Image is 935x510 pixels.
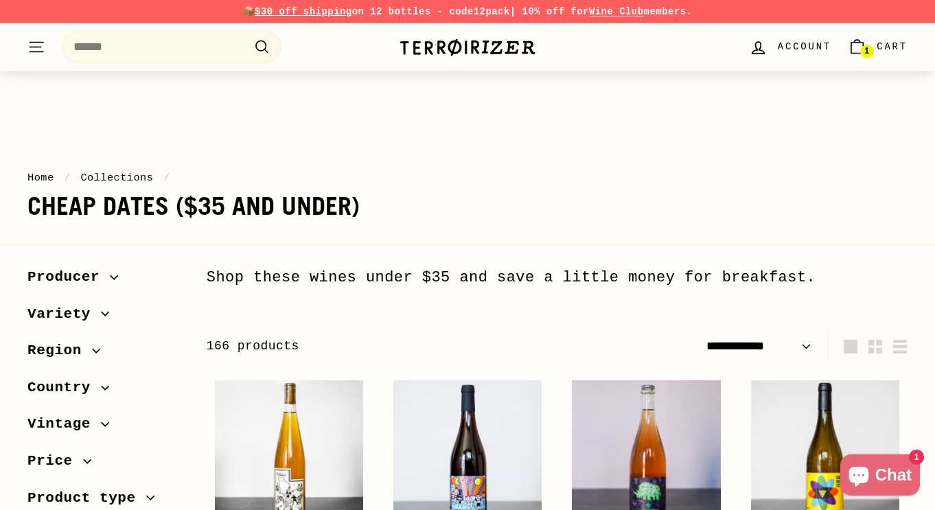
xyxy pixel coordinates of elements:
[778,39,831,54] span: Account
[27,487,146,510] span: Product type
[160,172,174,184] span: /
[80,172,153,184] a: Collections
[27,299,185,336] button: Variety
[27,336,185,373] button: Region
[836,454,924,499] inbox-online-store-chat: Shopify online store chat
[255,6,352,17] span: $30 off shipping
[877,39,908,54] span: Cart
[60,172,74,184] span: /
[589,6,644,17] a: Wine Club
[27,450,83,473] span: Price
[27,170,908,186] nav: breadcrumbs
[27,262,185,299] button: Producer
[207,336,557,356] div: 166 products
[27,376,101,399] span: Country
[27,413,101,436] span: Vintage
[27,303,101,326] span: Variety
[27,446,185,483] button: Price
[741,27,840,67] a: Account
[840,27,916,67] a: Cart
[474,6,510,17] strong: 12pack
[207,266,908,290] div: Shop these wines under $35 and save a little money for breakfast.
[27,193,908,220] h1: Cheap Dates ($35 and under)
[27,4,908,19] p: 📦 on 12 bottles - code | 10% off for members.
[27,373,185,410] button: Country
[27,339,92,362] span: Region
[27,409,185,446] button: Vintage
[27,266,110,289] span: Producer
[864,47,869,56] span: 1
[27,172,54,184] a: Home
